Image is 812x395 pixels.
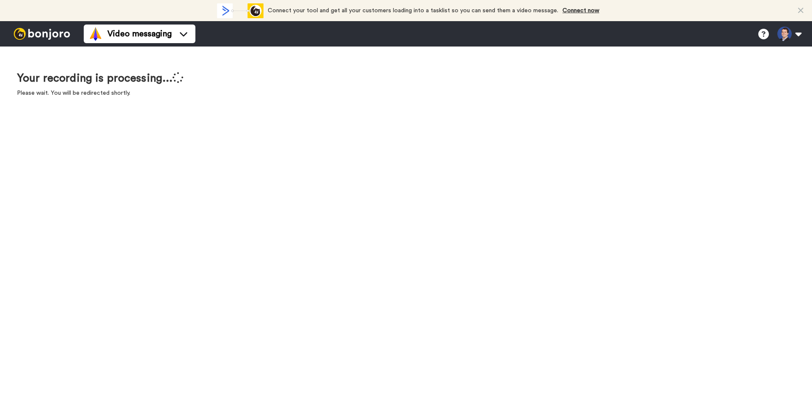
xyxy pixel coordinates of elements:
span: Video messaging [107,28,172,40]
p: Please wait. You will be redirected shortly. [17,89,184,97]
img: vm-color.svg [89,27,102,41]
img: bj-logo-header-white.svg [10,28,74,40]
span: Connect your tool and get all your customers loading into a tasklist so you can send them a video... [268,8,558,14]
h1: Your recording is processing... [17,72,184,85]
a: Connect now [562,8,599,14]
div: animation [217,3,263,18]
